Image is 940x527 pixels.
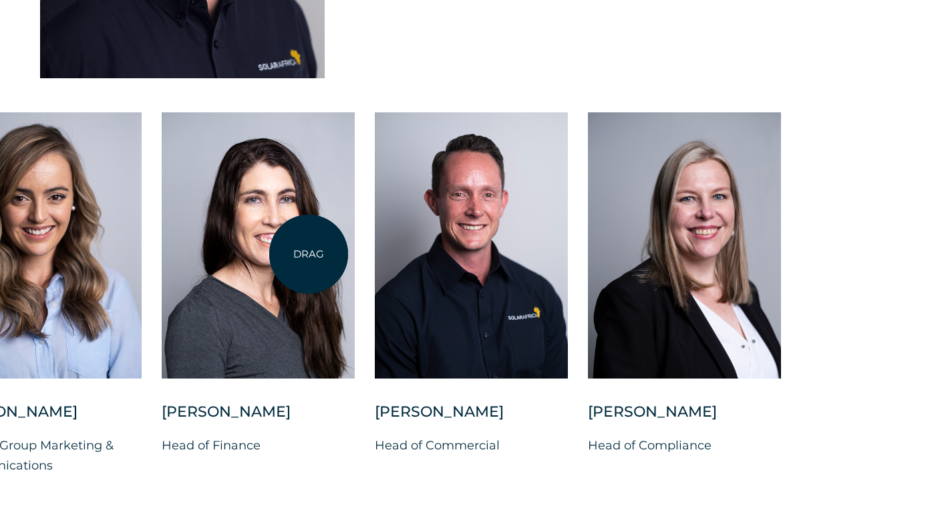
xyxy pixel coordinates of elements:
p: Head of Compliance [588,435,781,455]
div: [PERSON_NAME] [375,402,568,435]
p: Head of Finance [162,435,355,455]
p: Head of Commercial [375,435,568,455]
div: [PERSON_NAME] [588,402,781,435]
div: [PERSON_NAME] [162,402,355,435]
